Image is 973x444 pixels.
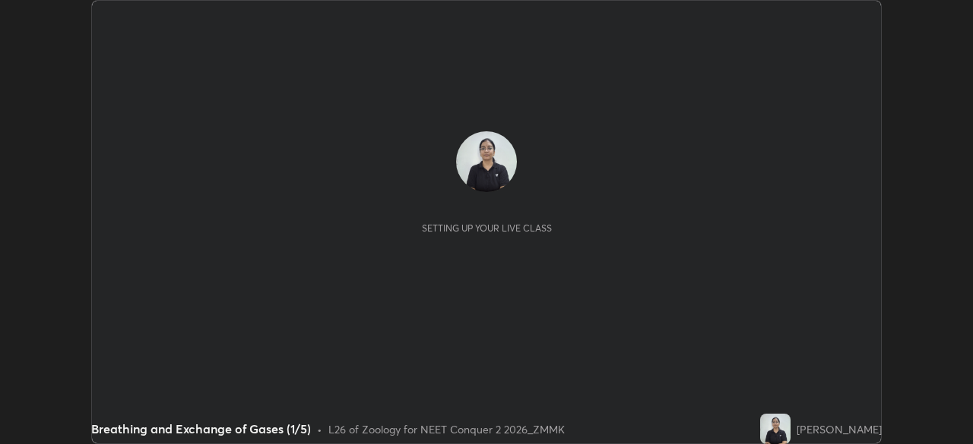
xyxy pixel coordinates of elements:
div: Setting up your live class [422,222,552,234]
img: a8b235d29b3b46a189e9fcfef1113de1.jpg [456,131,517,192]
div: • [317,421,322,437]
div: [PERSON_NAME] [797,421,882,437]
div: L26 of Zoology for NEET Conquer 2 2026_ZMMK [328,421,565,437]
div: Breathing and Exchange of Gases (1/5) [91,420,311,438]
img: a8b235d29b3b46a189e9fcfef1113de1.jpg [760,414,791,444]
